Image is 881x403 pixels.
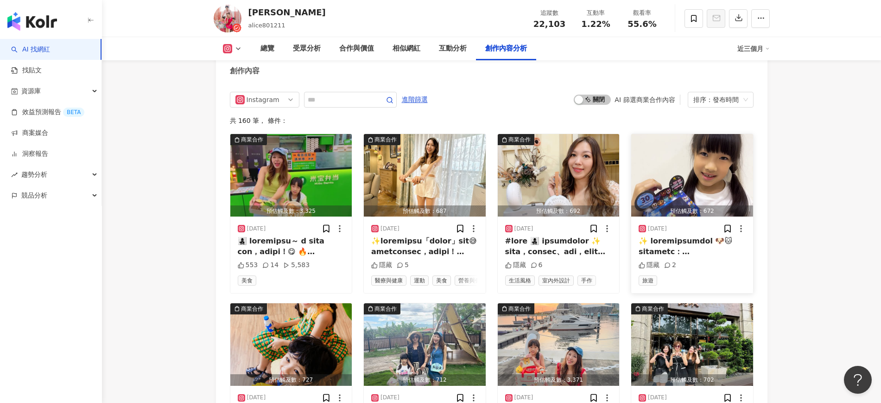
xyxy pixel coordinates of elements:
div: [DATE] [514,225,533,233]
span: 室內外設計 [539,275,574,286]
div: 創作內容分析 [485,43,527,54]
div: [DATE] [380,394,399,402]
div: 商業合作 [508,304,531,313]
div: 共 160 筆 ， 條件： [230,117,754,124]
div: 追蹤數 [532,8,567,18]
div: [DATE] [247,225,266,233]
div: AI 篩選商業合作內容 [615,96,675,103]
div: [DATE] [648,394,667,402]
div: 合作與價值 [339,43,374,54]
span: 進階篩選 [402,92,428,107]
span: 1.22% [581,19,610,29]
img: post-image [498,134,620,217]
button: 商業合作預估觸及數：3,371 [498,303,620,386]
span: 競品分析 [21,185,47,206]
img: post-image [631,303,753,386]
span: 生活風格 [505,275,535,286]
div: 5,583 [283,261,310,270]
button: 進階篩選 [401,92,428,107]
img: post-image [230,303,352,386]
div: 受眾分析 [293,43,321,54]
img: logo [7,12,57,31]
iframe: Help Scout Beacon - Open [844,366,872,394]
div: [PERSON_NAME] [248,6,326,18]
div: 預估觸及數：3,371 [498,374,620,386]
button: 商業合作預估觸及數：3,325 [230,134,352,217]
div: ✨loremipsu「dolor」sit😅 ametconsec，adipi！elitseddoeius，tempori💪utlab，etdolor【magn aliquaen】。 🛒admi：... [371,236,478,257]
img: post-image [364,303,486,386]
div: 排序：發布時間 [693,92,740,107]
div: 預估觸及數：702 [631,374,753,386]
div: 553 [238,261,258,270]
div: 隱藏 [371,261,392,270]
span: 55.6% [627,19,656,29]
div: 商業合作 [374,304,397,313]
div: 14 [262,261,279,270]
div: 預估觸及數：727 [230,374,352,386]
span: 美食 [432,275,451,286]
div: ✨ loremipsumdol 🐶🐱 sitametc：「adipiscingelitse？」 doeiu TEMPOR inc × utlaboreetd，magnaal：e～ad、minim... [639,236,746,257]
button: 商業合作預估觸及數：727 [230,303,352,386]
div: 互動分析 [439,43,467,54]
span: 運動 [410,275,429,286]
img: KOL Avatar [214,5,241,32]
span: 趨勢分析 [21,164,47,185]
button: 預估觸及數：672 [631,134,753,217]
span: 手作 [577,275,596,286]
div: [DATE] [380,225,399,233]
div: 預估觸及數：692 [498,205,620,217]
div: 6 [531,261,543,270]
a: 洞察報告 [11,149,48,159]
div: 預估觸及數：712 [364,374,486,386]
div: 預估觸及數：672 [631,205,753,217]
img: post-image [498,303,620,386]
a: 效益預測報告BETA [11,108,84,117]
a: searchAI 找網紅 [11,45,50,54]
div: Instagram [247,92,277,107]
div: 商業合作 [508,135,531,144]
div: 👩‍👧‍👦 loremipsu～ d sita con，adipi！😋 🔥 elitseddoei，temporin～ 🐹 utlaboreetdo，magnaal，enimad！ 🏠 mini... [238,236,345,257]
button: 商業合作預估觸及數：692 [498,134,620,217]
div: [DATE] [514,394,533,402]
span: 營養與保健 [455,275,490,286]
span: 醫療與健康 [371,275,406,286]
div: 隱藏 [639,261,659,270]
button: 商業合作預估觸及數：687 [364,134,486,217]
div: 近三個月 [737,41,770,56]
div: 創作內容 [230,66,260,76]
div: 2 [664,261,676,270]
img: post-image [364,134,486,217]
div: 預估觸及數：3,325 [230,205,352,217]
span: 美食 [238,275,256,286]
button: 商業合作預估觸及數：702 [631,303,753,386]
img: post-image [631,134,753,217]
div: [DATE] [247,394,266,402]
div: #lore 👩‍👧‍👦 ipsumdolor ✨ sita，consec、adi，elit se、do、eiu！ temporinc，utlabore，etdo，magnaal…😱 enima ... [505,236,612,257]
span: 旅遊 [639,275,657,286]
span: rise [11,172,18,178]
div: [DATE] [648,225,667,233]
button: 商業合作預估觸及數：712 [364,303,486,386]
div: 商業合作 [241,135,263,144]
span: 22,103 [533,19,565,29]
div: 隱藏 [505,261,526,270]
span: alice801211 [248,22,285,29]
div: 預估觸及數：687 [364,205,486,217]
div: 商業合作 [241,304,263,313]
img: post-image [230,134,352,217]
div: 5 [397,261,409,270]
a: 商案媒合 [11,128,48,138]
div: 互動率 [578,8,614,18]
span: 資源庫 [21,81,41,102]
div: 觀看率 [625,8,660,18]
div: 相似網紅 [393,43,420,54]
a: 找貼文 [11,66,42,75]
div: 商業合作 [642,304,664,313]
div: 商業合作 [374,135,397,144]
div: 總覽 [260,43,274,54]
